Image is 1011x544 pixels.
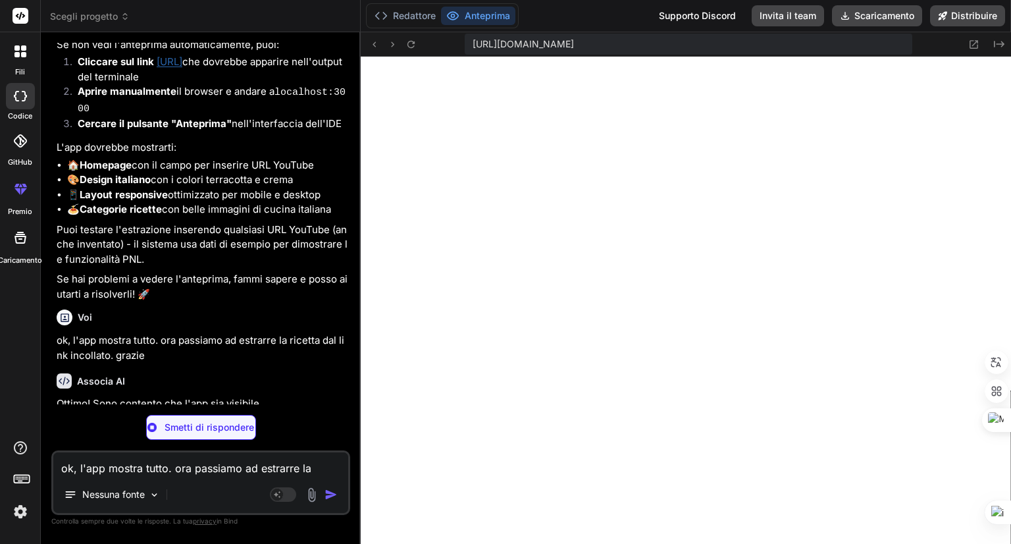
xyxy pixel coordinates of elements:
[369,7,441,25] button: Redattore
[80,173,151,186] font: Design italiano
[132,159,314,171] font: con il campo per inserire URL YouTube
[77,375,125,387] font: Associa AI
[57,273,348,300] font: Se hai problemi a vedere l'anteprima, fammi sapere e posso aiutarti a risolverli! 🚀
[393,10,436,21] font: Redattore
[832,5,922,26] button: Scaricamento
[473,38,574,49] font: [URL][DOMAIN_NAME]
[324,488,338,501] img: icona
[51,517,193,525] font: Controlla sempre due volte le risposte. La tua
[78,312,92,323] font: Voi
[441,7,515,25] button: Anteprima
[78,87,346,115] code: localhost:3000
[930,5,1005,26] button: Distribuire
[15,67,25,76] font: fili
[854,10,914,21] font: Scaricamento
[78,55,154,68] font: Cliccare sul link
[8,207,32,216] font: premio
[304,487,319,503] img: attaccamento
[232,117,342,130] font: nell'interfaccia dell'IDE
[361,57,1011,544] iframe: Anteprima
[78,85,176,97] font: Aprire manualmente
[67,203,80,215] font: 🍝
[659,10,736,21] font: Supporto Discord
[465,10,510,21] font: Anteprima
[217,517,238,525] font: in Bind
[57,397,262,410] font: Ottimo! Sono contento che l'app sia visibile.
[57,223,348,265] font: Puoi testare l'estrazione inserendo qualsiasi URL YouTube (anche inventato) - il sistema usa dati...
[162,203,331,215] font: con belle immagini di cucina italiana
[193,517,217,525] font: privacy
[151,173,293,186] font: con i colori terracotta e crema
[78,55,342,83] font: che dovrebbe apparire nell'output del terminale
[80,203,162,215] font: Categorie ricette
[951,10,997,21] font: Distribuire
[168,188,321,201] font: ottimizzato per mobile e desktop
[78,117,232,130] font: Cercare il pulsante "Anteprima"
[752,5,824,26] button: Invita il team
[9,501,32,523] img: impostazioni
[67,159,80,171] font: 🏠
[57,141,176,153] font: L'app dovrebbe mostrarti:
[157,55,182,68] a: [URL]
[8,111,32,121] font: codice
[80,159,132,171] font: Homepage
[760,10,816,21] font: Invita il team
[50,11,118,22] font: Scegli progetto
[67,188,80,201] font: 📱
[176,85,274,97] font: il browser e andare a
[165,422,254,433] font: Smetti di rispondere
[57,38,279,51] font: Se non vedi l'anteprima automaticamente, puoi:
[67,173,80,186] font: 🎨
[149,489,160,501] img: Scegli i modelli
[82,489,145,500] font: Nessuna fonte
[80,188,168,201] font: Layout responsive
[57,334,344,362] font: ok, l'app mostra tutto. ora passiamo ad estrarre la ricetta dal link incollato. grazie
[8,157,32,167] font: GitHub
